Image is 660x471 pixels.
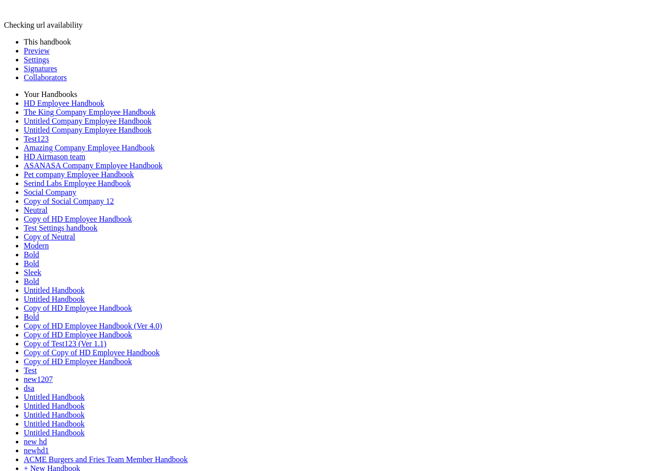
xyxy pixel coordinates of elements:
[24,64,57,73] a: Signatures
[24,446,49,455] a: newhd1
[24,357,132,366] a: Copy of HD Employee Handbook
[24,411,85,419] a: Untitled Handbook
[24,143,154,152] a: Amazing Company Employee Handbook
[24,170,134,179] a: Pet company Employee Handbook
[24,375,53,383] a: new1207
[24,250,39,259] a: Bold
[24,393,85,401] a: Untitled Handbook
[24,339,106,348] a: Copy of Test123 (Ver 1.1)
[24,161,162,170] a: ASANASA Company Employee Handbook
[24,73,67,82] a: Collaborators
[24,455,188,464] a: ACME Burgers and Fries Team Member Handbook
[24,348,160,357] a: Copy of Copy of HD Employee Handbook
[24,90,656,99] li: Your Handbooks
[24,206,47,214] a: Neutral
[24,366,37,375] a: Test
[24,197,114,205] a: Copy of Social Company 12
[24,179,131,188] a: Serind Labs Employee Handbook
[24,402,85,410] a: Untitled Handbook
[24,99,104,107] a: HD Employee Handbook
[24,437,47,446] a: new hd
[24,428,85,437] a: Untitled Handbook
[24,286,85,294] a: Untitled Handbook
[24,268,42,277] a: Sleek
[24,384,34,392] a: dsa
[24,135,48,143] a: Test123
[24,277,39,285] a: Bold
[24,126,151,134] a: Untitled Company Employee Handbook
[24,188,76,196] a: Social Company
[24,420,85,428] a: Untitled Handbook
[24,47,49,55] a: Preview
[24,55,49,64] a: Settings
[24,304,132,312] a: Copy of HD Employee Handbook
[24,215,132,223] a: Copy of HD Employee Handbook
[24,259,39,268] a: Bold
[24,295,85,303] a: Untitled Handbook
[24,117,151,125] a: Untitled Company Employee Handbook
[24,241,49,250] a: Modern
[24,313,39,321] a: Bold
[24,233,75,241] a: Copy of Neutral
[24,224,97,232] a: Test Settings handbook
[24,38,656,47] li: This handbook
[24,108,156,116] a: The King Company Employee Handbook
[24,152,85,161] a: HD Airmason team
[24,330,132,339] a: Copy of HD Employee Handbook
[24,322,162,330] a: Copy of HD Employee Handbook (Ver 4.0)
[4,21,83,29] span: Checking url availability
